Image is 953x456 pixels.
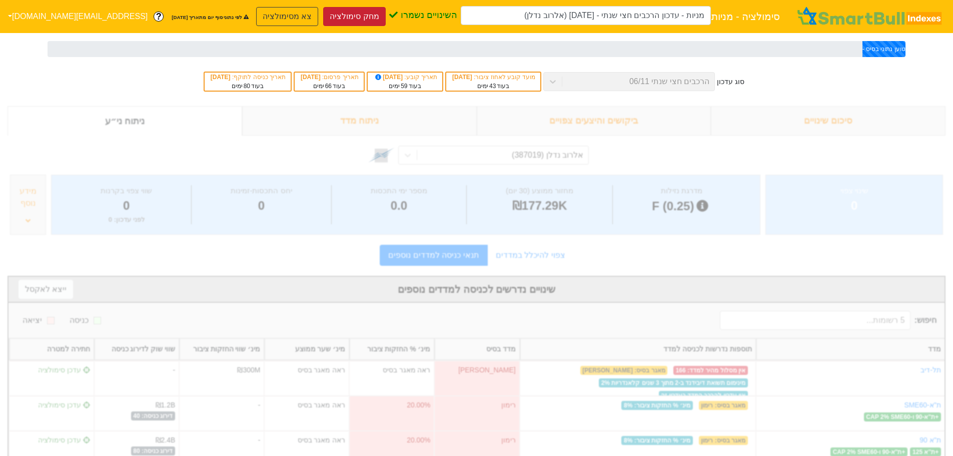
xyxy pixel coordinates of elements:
div: סוג עדכון [717,77,744,87]
div: יציאה [23,314,42,326]
div: ראה מאגר בסיס [298,400,346,410]
span: דירוג כניסה: 40 [131,411,176,420]
div: - [258,400,261,410]
button: מחק סימולציה [323,7,385,26]
div: תאריך קובע : [373,73,437,82]
span: מאגר בסיס : רימון [699,401,748,410]
input: מניות - עדכון הרכבים חצי שנתי - 06/11/25 (אלרוב נדלן) [461,6,711,25]
div: 0 [64,197,189,215]
span: מינ׳ % החזקות ציבור : 8% [621,401,693,410]
div: 20.00% [407,400,430,410]
div: בעוד ימים [373,82,437,91]
span: עדכן סימולציה [38,366,90,374]
div: Toggle SortBy [95,339,179,359]
div: ₪300M [237,365,260,375]
div: אלרוב נדלן (387019) [512,149,583,161]
span: + ת"א-90 ו-CAP 2% SME60 [864,412,941,421]
div: Toggle SortBy [350,339,434,359]
div: Toggle SortBy [265,339,349,359]
span: [DATE] [374,74,405,81]
div: ניתוח מדד [242,106,477,136]
img: tase link [368,142,394,168]
div: Toggle SortBy [180,339,264,359]
div: בעוד ימים [451,82,535,91]
a: ת''א-SME60 [904,401,941,409]
div: מדרגת נזילות [615,185,747,197]
div: 20.00% [407,435,430,445]
div: 0 [194,197,328,215]
div: ניתוח ני״ע [8,106,242,136]
div: תאריך פרסום : [300,73,359,82]
div: ₪2.4B [156,435,176,445]
span: 59 [401,83,407,90]
img: SmartBull [795,7,945,27]
div: בעוד ימים [300,82,359,91]
div: שינוי צפוי [778,185,930,197]
div: רימון [434,395,519,430]
div: בעוד ימים [210,82,286,91]
span: [DATE] [301,74,322,81]
a: ת''א 90 [919,436,941,444]
span: לפי נתוני סוף יום מתאריך [DATE] [170,13,251,21]
a: תל-דיב [920,366,941,374]
span: 80 [244,83,250,90]
div: מחזור ממוצע (30 יום) [469,185,610,197]
div: מספר ימי התכסות [334,185,464,197]
div: יחס התכסות-זמינות [194,185,328,197]
a: תנאי כניסה למדדים נוספים [380,245,487,266]
a: צפוי להיכלל במדדים [488,245,573,265]
input: 5 רשומות... [720,311,910,330]
span: סימולציה - מניות [711,7,780,27]
div: Toggle SortBy [756,339,944,359]
div: 0.0 [334,197,464,215]
div: ₪1.2B [156,400,176,410]
div: ביקושים והיצעים צפויים [477,106,711,136]
div: Toggle SortBy [10,339,94,359]
span: 43 [489,83,496,90]
span: אין עדכון להרכב המדד בעדכון זה [659,391,748,400]
div: 0 [778,197,930,215]
span: השינויים נשמרו [389,9,457,22]
div: מידע נוסף [13,185,43,209]
button: צא מסימולציה [256,7,318,26]
span: ? [156,10,162,24]
div: F (0.25) [615,197,747,216]
div: כניסה [70,314,89,326]
span: 66 [325,83,332,90]
span: עדכן סימולציה [38,436,90,444]
div: לפני עדכון : 0 [64,215,189,225]
div: ₪177.29K [469,197,610,215]
div: שינויים נדרשים לכניסה למדדים נוספים [19,282,934,297]
button: ייצא לאקסל [19,280,73,299]
span: מאגר בסיס : [PERSON_NAME] [580,366,668,375]
span: מינימום תשואת דיבידנד ב-2 מתוך 3 שנים קלאנדריות 2% [599,378,748,387]
div: מועד קובע לאחוז ציבור : [451,73,535,82]
div: תאריך כניסה לתוקף : [210,73,286,82]
span: חיפוש : [720,311,936,330]
span: עדכן סימולציה [38,401,90,409]
span: מינ׳ % החזקות ציבור : 8% [621,436,693,445]
span: דירוג כניסה: 80 [131,446,176,455]
span: מאגר בסיס : רימון [699,436,748,445]
span: אין מסלול מהיר למדד : 166 [673,366,748,375]
div: Toggle SortBy [435,339,519,359]
div: ראה מאגר בסיס [383,365,431,375]
div: טוען נתוני בסיס - 5.00% [862,41,905,57]
span: [DATE] [452,74,474,81]
div: - [94,360,179,395]
div: סיכום שינויים [711,106,945,136]
span: [DATE] [211,74,232,81]
div: [PERSON_NAME] [434,360,519,395]
div: - [258,435,261,445]
div: ראה מאגר בסיס [298,365,346,375]
div: Toggle SortBy [520,339,755,359]
div: ראה מאגר בסיס [298,435,346,445]
div: שווי צפוי בקרנות [64,185,189,197]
